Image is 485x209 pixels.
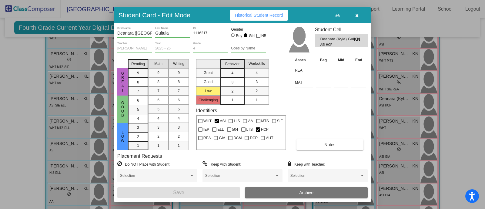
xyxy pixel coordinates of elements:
[178,88,180,94] span: 7
[157,116,159,121] span: 4
[154,61,162,66] span: Math
[232,126,238,133] span: 504
[295,66,313,75] input: assessment
[157,143,159,148] span: 1
[236,33,242,39] div: Boy
[261,32,266,39] span: NB
[296,139,363,150] button: Notes
[131,61,145,67] span: Reading
[137,79,139,85] span: 8
[234,117,240,125] span: HIS
[178,143,180,148] span: 1
[117,161,170,167] label: = Do NOT Place with Student:
[157,79,159,85] span: 8
[157,97,159,103] span: 6
[256,79,258,85] span: 3
[315,27,368,32] h3: Student Cell
[256,88,258,94] span: 2
[202,161,241,167] label: = Keep with Student:
[231,46,266,51] input: goes by name
[173,61,184,66] span: Writing
[117,46,152,51] input: teacher
[256,97,258,103] span: 1
[220,117,226,125] span: ASI
[178,70,180,76] span: 9
[137,134,139,140] span: 2
[137,98,139,103] span: 6
[217,126,224,133] span: ELL
[137,70,139,76] span: 9
[288,161,325,167] label: = Keep with Teacher:
[231,27,266,32] mat-label: Gender
[178,97,180,103] span: 6
[246,126,253,133] span: LTS
[230,10,288,21] button: Historical Student Record
[320,36,354,42] span: Deanara (Kyla) Gultula
[178,134,180,139] span: 2
[324,142,336,147] span: Notes
[235,13,283,18] span: Historical Student Record
[178,116,180,121] span: 4
[193,46,228,51] input: grade
[256,70,258,76] span: 4
[250,134,258,142] span: DCR
[266,134,273,142] span: AUT
[219,134,225,142] span: GIA
[320,42,350,47] span: ASI HCP
[155,46,190,51] input: year
[157,70,159,76] span: 9
[203,134,211,142] span: REA
[173,190,184,195] span: Save
[233,134,242,142] span: DCM
[203,117,212,125] span: WHT
[157,134,159,139] span: 2
[277,117,283,125] span: SIE
[137,116,139,121] span: 4
[249,33,255,39] div: Girl
[261,126,269,133] span: HCP
[350,57,368,63] th: End
[137,89,139,94] span: 7
[157,88,159,94] span: 7
[117,187,240,198] button: Save
[332,57,350,63] th: Mid
[261,117,269,125] span: MTS
[248,117,253,125] span: AA
[178,79,180,85] span: 8
[117,153,162,159] label: Placement Requests
[299,190,313,195] span: Archive
[293,57,314,63] th: Asses
[137,125,139,130] span: 3
[249,61,265,66] span: Workskills
[245,187,368,198] button: Archive
[203,126,209,133] span: IEP
[157,125,159,130] span: 3
[225,61,239,67] span: Behavior
[157,106,159,112] span: 5
[120,130,125,143] span: Low
[120,71,125,93] span: Great
[295,78,313,87] input: assessment
[231,79,233,85] span: 3
[354,36,363,42] span: KN
[137,107,139,112] span: 5
[178,125,180,130] span: 3
[314,57,332,63] th: Beg
[137,143,139,148] span: 1
[196,108,217,113] label: Identifiers
[120,101,125,118] span: Good
[178,106,180,112] span: 5
[231,70,233,76] span: 4
[119,11,190,19] h3: Student Card - Edit Mode
[193,31,228,35] input: Enter ID
[231,97,233,103] span: 1
[231,89,233,94] span: 2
